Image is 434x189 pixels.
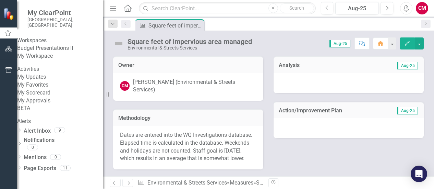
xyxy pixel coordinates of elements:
a: My Workspace [17,52,103,60]
h3: Methodology [118,115,258,121]
div: Workspaces [17,37,103,45]
div: » » [137,179,263,187]
a: My Scorecard [17,89,103,97]
div: BETA [17,104,103,112]
span: Search [289,5,304,11]
a: Notifications [24,136,103,144]
h3: Owner [118,62,258,68]
div: 11 [60,165,71,171]
div: 0 [27,144,38,150]
a: My Approvals [17,97,103,105]
div: 0 [50,154,61,160]
input: Search ClearPoint... [139,2,315,14]
button: CM [416,2,428,14]
button: Search [280,3,314,13]
h3: Action/Improvement Plan [279,108,383,114]
img: Not Defined [113,38,124,49]
a: Mentions [24,154,47,162]
div: [PERSON_NAME] (Environmental & Streets Services) [133,78,256,94]
button: Aug-25 [335,2,379,14]
p: Dates are entered into the WQ Investigations database. Elapsed time is calculated in the database... [120,131,256,163]
a: Alert Inbox [24,127,51,135]
a: Budget Presentations II [17,44,103,52]
div: Environmental & Streets Services [128,45,252,51]
h3: Analysis [279,62,348,68]
div: CM [120,81,130,91]
div: Open Intercom Messenger [411,166,427,182]
div: Square feet of impervious area managed [128,38,252,45]
div: Alerts [17,118,103,125]
div: Aug-25 [338,4,376,13]
a: My Updates [17,73,103,81]
small: [GEOGRAPHIC_DATA], [GEOGRAPHIC_DATA] [27,17,96,28]
div: Square feet of impervious area managed [256,179,355,186]
span: Aug-25 [397,62,418,69]
a: Measures [230,179,253,186]
div: Square feet of impervious area managed [148,21,202,30]
div: Activities [17,65,103,73]
a: My Favorites [17,81,103,89]
a: Page Exports [24,165,56,173]
img: ClearPoint Strategy [3,8,15,20]
span: Aug-25 [329,40,350,47]
div: 9 [54,127,65,133]
a: Environmental & Streets Services [147,179,227,186]
span: My ClearPoint [27,9,96,17]
span: Aug-25 [397,107,418,114]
